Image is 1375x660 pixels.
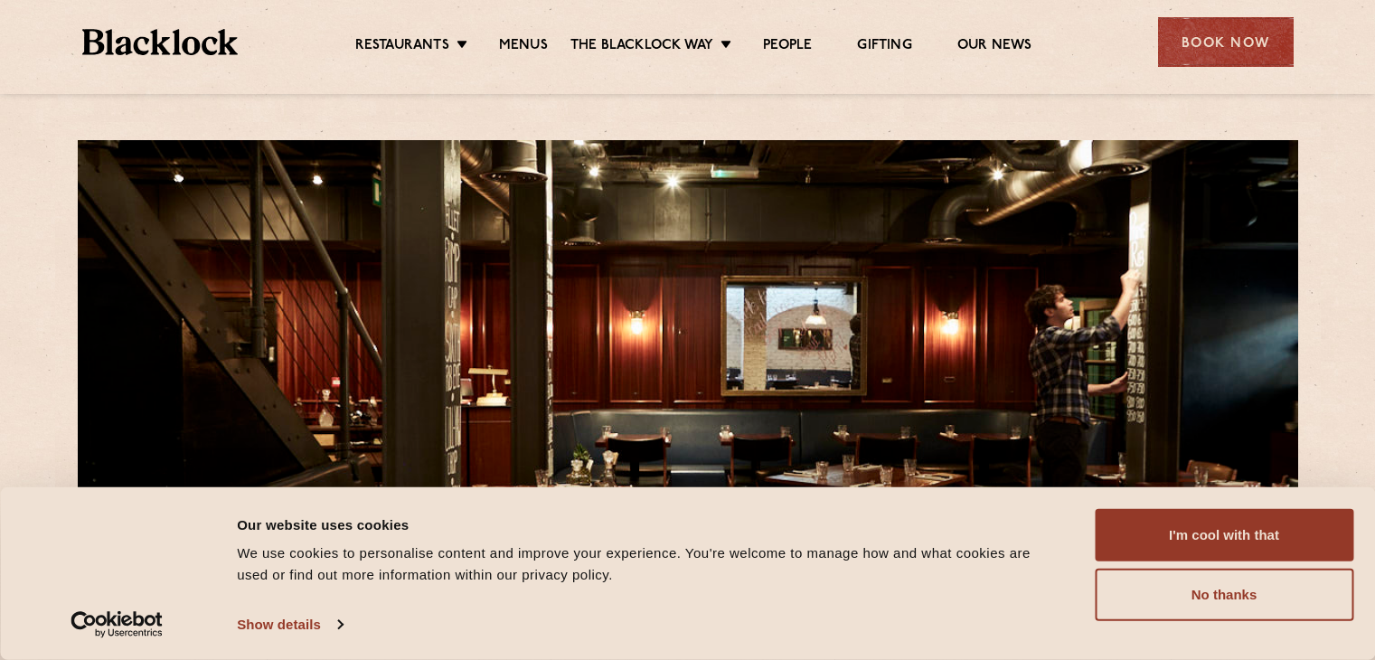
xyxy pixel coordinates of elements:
[38,611,196,638] a: Usercentrics Cookiebot - opens in a new window
[499,37,548,57] a: Menus
[763,37,812,57] a: People
[82,29,239,55] img: BL_Textured_Logo-footer-cropped.svg
[355,37,449,57] a: Restaurants
[1095,509,1353,561] button: I'm cool with that
[237,542,1054,586] div: We use cookies to personalise content and improve your experience. You're welcome to manage how a...
[857,37,911,57] a: Gifting
[570,37,713,57] a: The Blacklock Way
[237,514,1054,535] div: Our website uses cookies
[1095,569,1353,621] button: No thanks
[1158,17,1294,67] div: Book Now
[957,37,1032,57] a: Our News
[237,611,342,638] a: Show details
